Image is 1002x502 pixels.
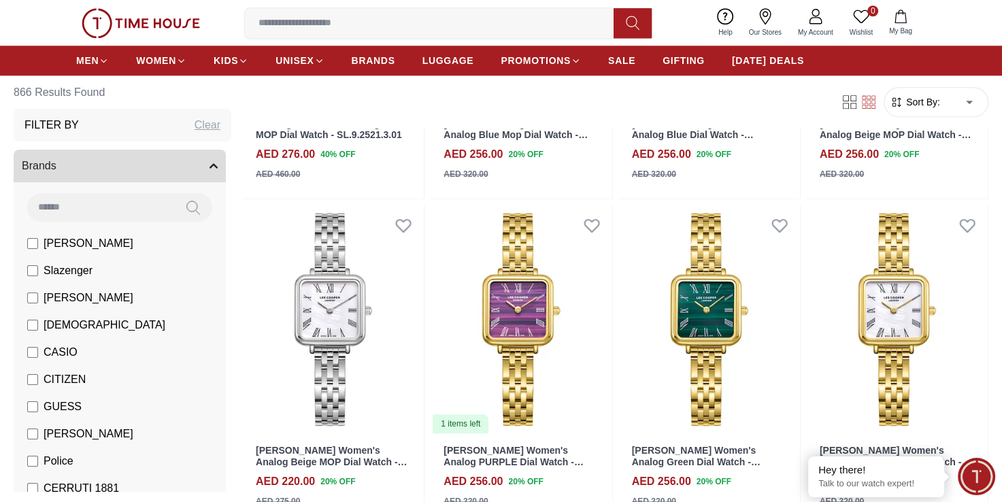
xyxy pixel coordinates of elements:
[320,475,355,488] span: 20 % OFF
[501,48,581,73] a: PROMOTIONS
[818,463,934,477] div: Hey there!
[844,27,878,37] span: Wishlist
[44,453,73,469] span: Police
[713,27,738,37] span: Help
[44,263,93,279] span: Slazenger
[256,118,408,141] a: Slazenger Women's Analog White MOP Dial Watch - SL.9.2521.3.01
[256,146,315,163] h4: AED 276.00
[663,48,705,73] a: GIFTING
[136,54,176,67] span: WOMEN
[214,48,248,73] a: KIDS
[430,205,612,434] img: Lee Cooper Women's Analog PURPLE Dial Watch - LC08226.180
[632,146,691,163] h4: AED 256.00
[44,317,165,333] span: [DEMOGRAPHIC_DATA]
[352,54,395,67] span: BRANDS
[732,48,804,73] a: [DATE] DEALS
[256,168,300,180] div: AED 460.00
[275,48,324,73] a: UNISEX
[422,54,474,67] span: LUGGAGE
[256,445,407,479] a: [PERSON_NAME] Women's Analog Beige MOP Dial Watch - LC08226.320
[867,5,878,16] span: 0
[14,150,226,182] button: Brands
[27,429,38,439] input: [PERSON_NAME]
[710,5,741,40] a: Help
[632,168,676,180] div: AED 320.00
[27,374,38,385] input: CITIZEN
[44,344,78,361] span: CASIO
[663,54,705,67] span: GIFTING
[433,414,488,433] div: 1 items left
[444,118,588,152] a: [PERSON_NAME] Women's Analog Blue Mop Dial Watch - LC08226.520
[24,117,79,133] h3: Filter By
[430,205,612,434] a: Lee Cooper Women's Analog PURPLE Dial Watch - LC08226.1801 items left
[741,5,790,40] a: Our Stores
[27,292,38,303] input: [PERSON_NAME]
[444,473,503,490] h4: AED 256.00
[44,290,133,306] span: [PERSON_NAME]
[884,148,919,161] span: 20 % OFF
[881,7,920,39] button: My Bag
[275,54,314,67] span: UNISEX
[820,168,864,180] div: AED 320.00
[44,480,119,497] span: CERRUTI 1881
[841,5,881,40] a: 0Wishlist
[44,235,133,252] span: [PERSON_NAME]
[27,265,38,276] input: Slazenger
[44,371,86,388] span: CITIZEN
[76,54,99,67] span: MEN
[444,168,488,180] div: AED 320.00
[14,76,231,109] h6: 866 Results Found
[352,48,395,73] a: BRANDS
[27,320,38,331] input: [DEMOGRAPHIC_DATA]
[444,445,584,479] a: [PERSON_NAME] Women's Analog PURPLE Dial Watch - LC08226.180
[618,205,800,434] img: Lee Cooper Women's Analog Green Dial Watch - LC08226.170
[44,399,82,415] span: GUESS
[608,48,635,73] a: SALE
[82,8,200,38] img: ...
[27,483,38,494] input: CERRUTI 1881
[697,475,731,488] span: 20 % OFF
[508,475,543,488] span: 20 % OFF
[508,148,543,161] span: 20 % OFF
[890,95,940,109] button: Sort By:
[792,27,839,37] span: My Account
[806,205,988,434] img: Lee Cooper Women's Analog Beige MOP Dial Watch - LC08226.120
[818,478,934,490] p: Talk to our watch expert!
[422,48,474,73] a: LUGGAGE
[632,118,756,152] a: [PERSON_NAME] Women's Analog Blue Dial Watch - LC08226.490
[820,118,971,152] a: [PERSON_NAME] Women's Analog Beige MOP Dial Watch - LC08226.420
[195,117,220,133] div: Clear
[608,54,635,67] span: SALE
[903,95,940,109] span: Sort By:
[632,445,761,479] a: [PERSON_NAME] Women's Analog Green Dial Watch - LC08226.170
[501,54,571,67] span: PROMOTIONS
[22,158,56,174] span: Brands
[820,146,879,163] h4: AED 256.00
[27,456,38,467] input: Police
[214,54,238,67] span: KIDS
[632,473,691,490] h4: AED 256.00
[732,54,804,67] span: [DATE] DEALS
[242,205,424,434] img: Lee Cooper Women's Analog Beige MOP Dial Watch - LC08226.320
[958,458,995,495] div: Chat Widget
[27,238,38,249] input: [PERSON_NAME]
[44,426,133,442] span: [PERSON_NAME]
[444,146,503,163] h4: AED 256.00
[76,48,109,73] a: MEN
[820,445,971,479] a: [PERSON_NAME] Women's Analog Beige MOP Dial Watch - LC08226.120
[27,401,38,412] input: GUESS
[27,347,38,358] input: CASIO
[136,48,186,73] a: WOMEN
[744,27,787,37] span: Our Stores
[884,26,918,36] span: My Bag
[256,473,315,490] h4: AED 220.00
[697,148,731,161] span: 20 % OFF
[320,148,355,161] span: 40 % OFF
